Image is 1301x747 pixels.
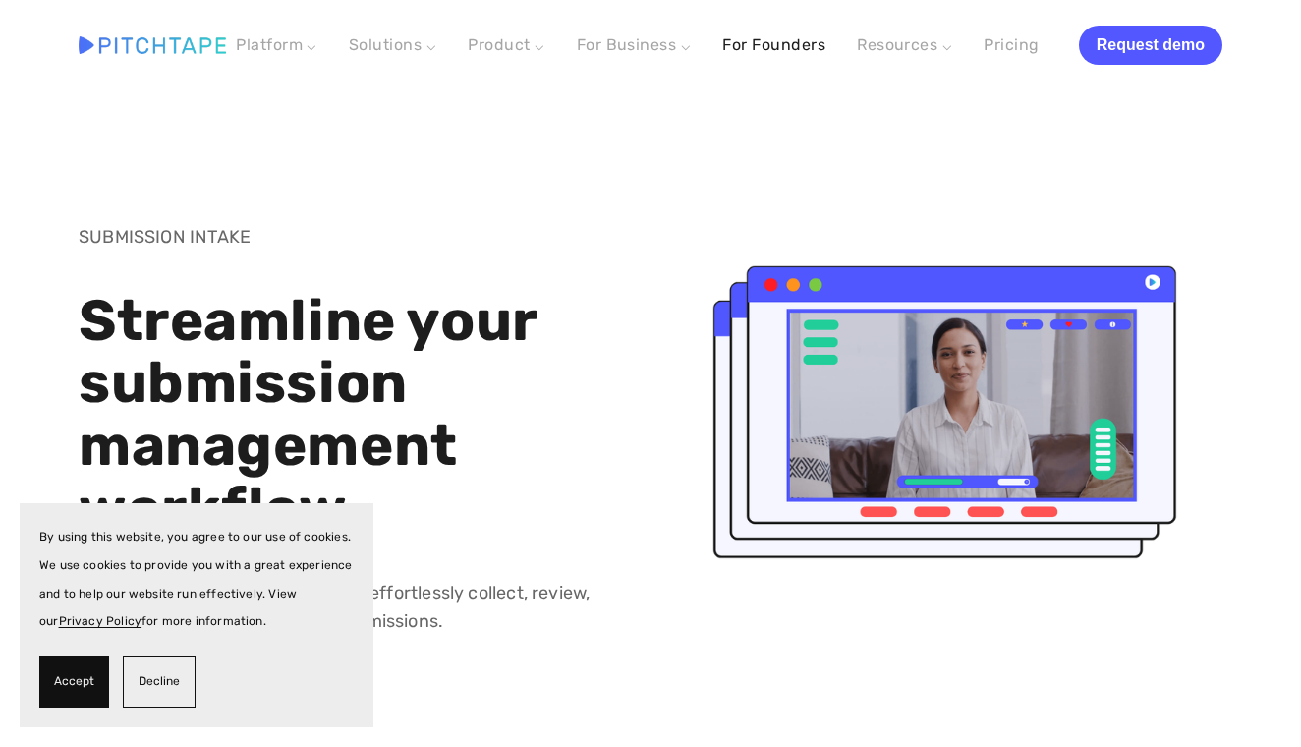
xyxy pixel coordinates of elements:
[984,28,1039,63] a: Pricing
[39,656,109,708] button: Accept
[59,614,142,628] a: Privacy Policy
[577,35,692,54] a: For Business ⌵
[79,36,226,53] img: Pitchtape | Video Submission Management Software
[39,523,354,636] p: By using this website, you agree to our use of cookies. We use cookies to provide you with a grea...
[468,35,544,54] a: Product ⌵
[1079,26,1222,65] a: Request demo
[722,28,825,63] a: For Founders
[54,667,94,696] span: Accept
[20,503,373,727] section: Cookie banner
[123,656,196,708] button: Decline
[1203,653,1301,747] iframe: Chat Widget
[79,223,634,252] p: SUBMISSION INTAKE
[236,35,317,54] a: Platform ⌵
[349,35,436,54] a: Solutions ⌵
[139,667,180,696] span: Decline
[857,35,952,54] a: Resources ⌵
[79,290,634,541] h1: Streamline your submission management workflow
